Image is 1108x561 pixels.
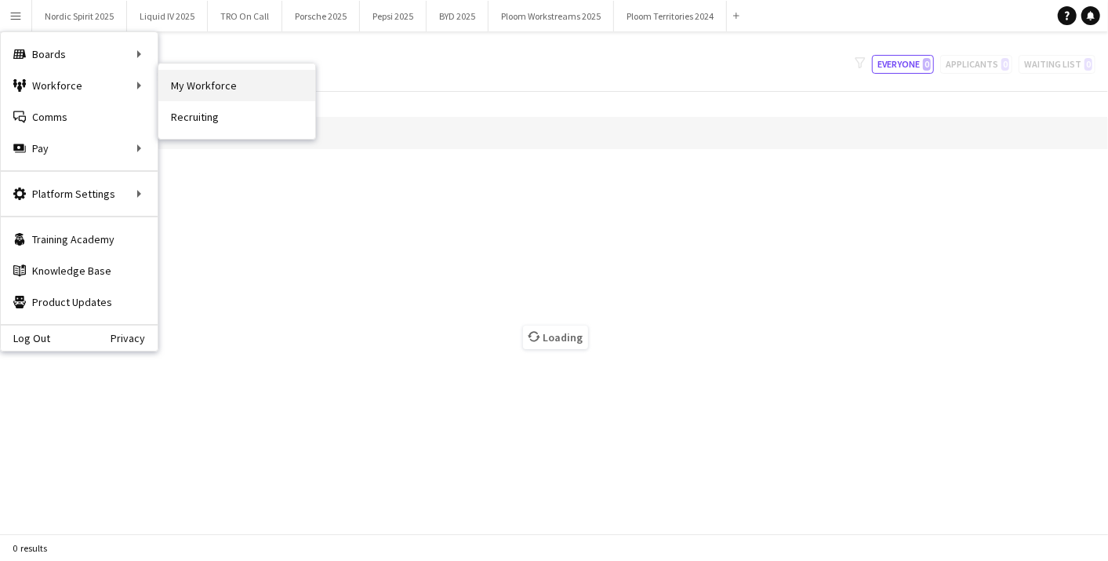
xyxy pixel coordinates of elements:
[111,332,158,344] a: Privacy
[1,70,158,101] div: Workforce
[158,70,315,101] a: My Workforce
[158,101,315,133] a: Recruiting
[872,55,934,74] button: Everyone0
[1,101,158,133] a: Comms
[1,224,158,255] a: Training Academy
[923,58,931,71] span: 0
[1,255,158,286] a: Knowledge Base
[127,1,208,31] button: Liquid IV 2025
[208,1,282,31] button: TRO On Call
[1,133,158,164] div: Pay
[282,1,360,31] button: Porsche 2025
[1,38,158,70] div: Boards
[489,1,614,31] button: Ploom Workstreams 2025
[360,1,427,31] button: Pepsi 2025
[1,286,158,318] a: Product Updates
[1,332,50,344] a: Log Out
[1,178,158,209] div: Platform Settings
[614,1,727,31] button: Ploom Territories 2024
[523,326,588,349] span: Loading
[427,1,489,31] button: BYD 2025
[32,1,127,31] button: Nordic Spirit 2025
